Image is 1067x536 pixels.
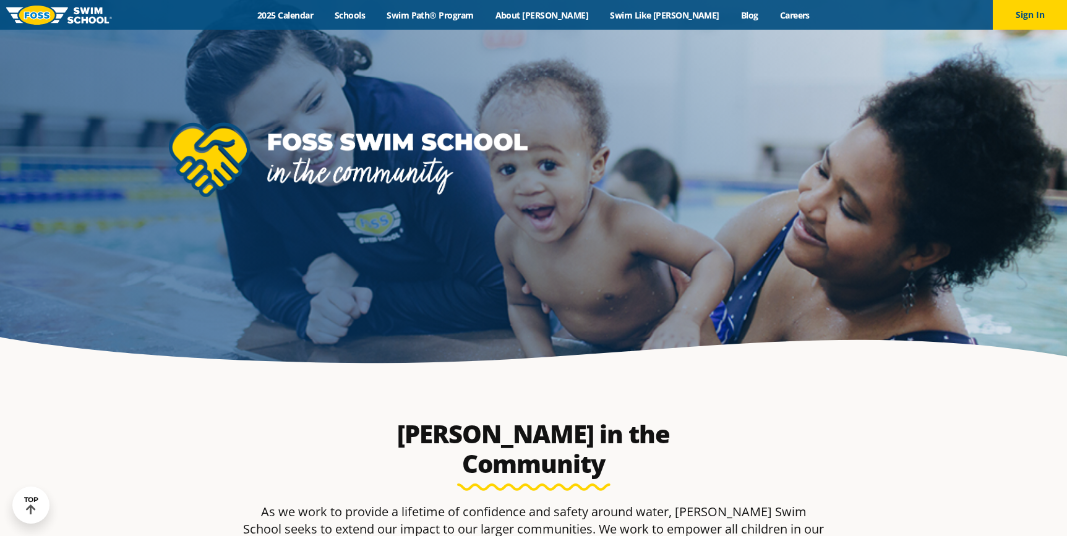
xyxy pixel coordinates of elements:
h2: [PERSON_NAME] in the Community [366,419,702,479]
div: TOP [24,496,38,515]
a: Careers [769,9,820,21]
a: 2025 Calendar [247,9,324,21]
a: About [PERSON_NAME] [484,9,599,21]
a: Swim Path® Program [376,9,484,21]
img: FOSS Swim School Logo [6,6,112,25]
a: Swim Like [PERSON_NAME] [599,9,731,21]
a: Blog [730,9,769,21]
a: Schools [324,9,376,21]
